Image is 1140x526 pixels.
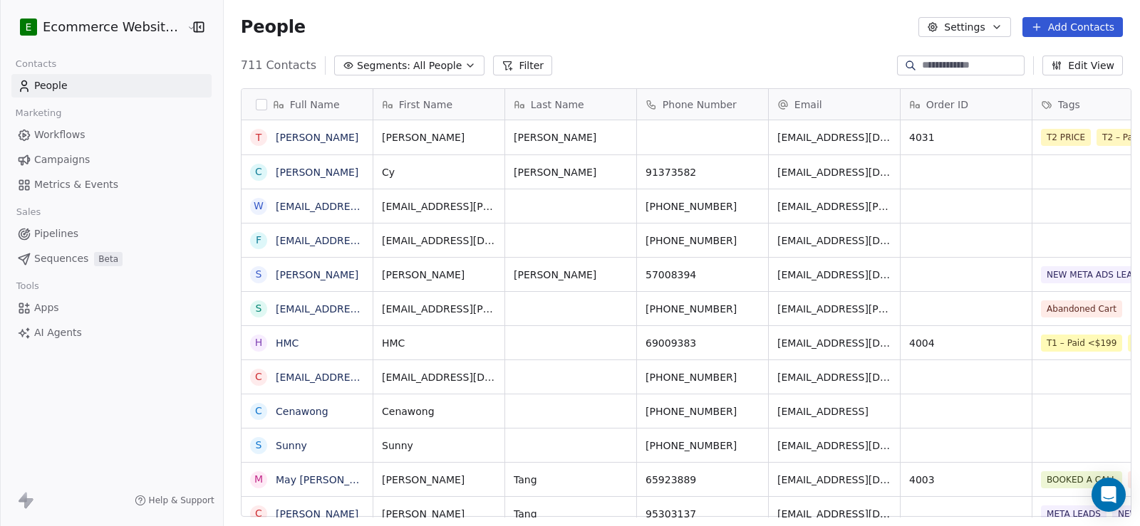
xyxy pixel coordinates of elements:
[149,495,214,506] span: Help & Support
[34,177,118,192] span: Metrics & Events
[242,120,373,517] div: grid
[9,102,68,124] span: Marketing
[646,268,760,282] span: 57008394
[276,440,307,451] a: Sunny
[777,336,891,350] span: [EMAIL_ADDRESS][DOMAIN_NAME]
[382,268,496,282] span: [PERSON_NAME]
[34,127,85,142] span: Workflows
[382,507,496,521] span: [PERSON_NAME]
[34,226,78,241] span: Pipelines
[777,507,891,521] span: [EMAIL_ADDRESS][DOMAIN_NAME]
[255,164,262,179] div: C
[1041,471,1122,488] span: BOOKED A CALL
[276,372,450,383] a: [EMAIL_ADDRESS][DOMAIN_NAME]
[514,507,628,521] span: Tang
[255,301,261,316] div: s
[1058,98,1080,112] span: Tags
[514,268,628,282] span: [PERSON_NAME]
[382,336,496,350] span: HMC
[663,98,737,112] span: Phone Number
[382,233,496,248] span: [EMAIL_ADDRESS][DOMAIN_NAME]
[777,302,891,316] span: [EMAIL_ADDRESS][PERSON_NAME][DOMAIN_NAME]
[769,89,900,120] div: Email
[241,57,316,74] span: 711 Contacts
[276,269,358,280] a: [PERSON_NAME]
[290,98,340,112] span: Full Name
[909,473,1023,487] span: 4003
[926,98,968,112] span: Order ID
[909,130,1023,144] span: 4031
[777,268,891,282] span: [EMAIL_ADDRESS][DOMAIN_NAME]
[382,404,496,419] span: Cenawong
[254,472,263,487] div: M
[493,56,552,75] button: Filter
[276,167,358,178] a: [PERSON_NAME]
[1041,129,1091,146] span: T2 PRICE
[11,123,212,147] a: Workflows
[777,473,891,487] span: [EMAIL_ADDRESS][DOMAIN_NAME]
[242,89,373,120] div: Full Name
[646,233,760,248] span: [PHONE_NUMBER]
[777,165,891,179] span: [EMAIL_ADDRESS][DOMAIN_NAME]
[646,302,760,316] span: [PHONE_NUMBER]
[646,438,760,453] span: [PHONE_NUMBER]
[901,89,1032,120] div: Order ID
[1092,478,1126,512] div: Open Intercom Messenger
[637,89,768,120] div: Phone Number
[255,506,262,521] div: C
[1041,300,1122,317] span: Abandoned Cart
[276,337,299,349] a: HMC
[276,235,450,246] a: [EMAIL_ADDRESS][DOMAIN_NAME]
[505,89,636,120] div: Last Name
[11,222,212,246] a: Pipelines
[276,201,533,212] a: [EMAIL_ADDRESS][PERSON_NAME][DOMAIN_NAME]
[1041,335,1122,352] span: T1 – Paid <$199
[382,302,496,316] span: [EMAIL_ADDRESS][PERSON_NAME][DOMAIN_NAME]
[26,20,32,34] span: E
[10,201,47,223] span: Sales
[1042,56,1123,75] button: Edit View
[11,296,212,320] a: Apps
[11,321,212,344] a: AI Agents
[514,165,628,179] span: [PERSON_NAME]
[777,438,891,453] span: [EMAIL_ADDRESS][DOMAIN_NAME]
[646,404,760,419] span: [PHONE_NUMBER]
[514,473,628,487] span: Tang
[909,336,1023,350] span: 4004
[777,404,891,419] span: [EMAIL_ADDRESS]
[276,303,533,315] a: [EMAIL_ADDRESS][PERSON_NAME][DOMAIN_NAME]
[646,473,760,487] span: 65923889
[399,98,452,112] span: First Name
[255,404,262,419] div: C
[794,98,822,112] span: Email
[777,130,891,144] span: [EMAIL_ADDRESS][DOMAIN_NAME]
[276,406,328,417] a: Cenawong
[514,130,628,144] span: [PERSON_NAME]
[646,336,760,350] span: 69009383
[34,300,59,315] span: Apps
[646,370,760,384] span: [PHONE_NUMBER]
[531,98,584,112] span: Last Name
[382,473,496,487] span: [PERSON_NAME]
[918,17,1010,37] button: Settings
[11,74,212,98] a: People
[276,474,468,485] a: May [PERSON_NAME] [PERSON_NAME]
[11,247,212,270] a: SequencesBeta
[10,275,45,297] span: Tools
[382,165,496,179] span: Cy
[11,148,212,172] a: Campaigns
[382,199,496,214] span: [EMAIL_ADDRESS][PERSON_NAME][DOMAIN_NAME]
[43,18,183,36] span: Ecommerce Website Builder
[777,199,891,214] span: [EMAIL_ADDRESS][PERSON_NAME][DOMAIN_NAME]
[276,132,358,143] a: [PERSON_NAME]
[777,233,891,248] span: [EMAIL_ADDRESS][DOMAIN_NAME]
[255,335,263,350] div: H
[646,507,760,521] span: 95303137
[255,369,262,384] div: c
[646,165,760,179] span: 91373582
[1022,17,1123,37] button: Add Contacts
[373,89,504,120] div: First Name
[254,199,264,214] div: w
[11,173,212,196] a: Metrics & Events
[241,16,306,38] span: People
